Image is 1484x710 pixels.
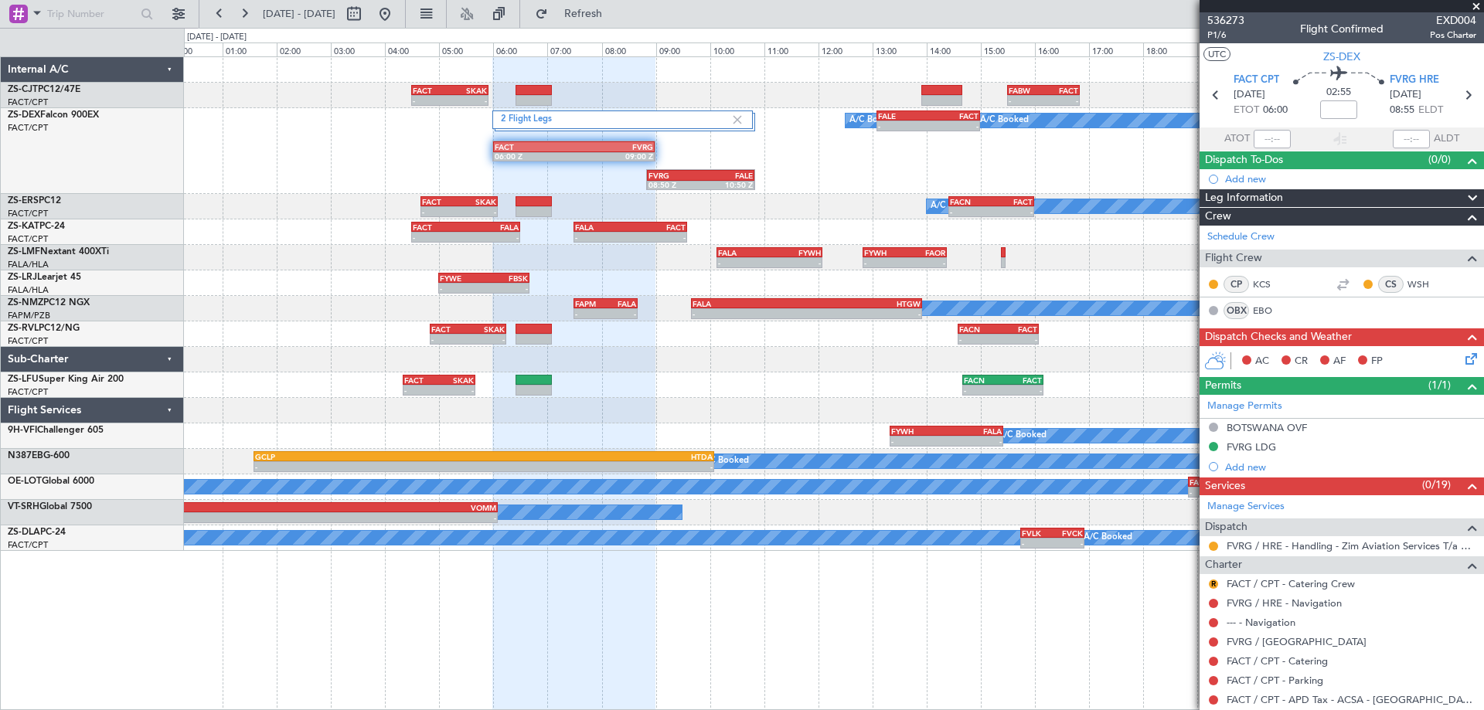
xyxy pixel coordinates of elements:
div: 18:00 [1143,42,1197,56]
div: FVLK [1022,528,1052,538]
div: - [413,96,450,105]
div: A/C Booked [980,109,1029,132]
a: FVRG / HRE - Handling - Zim Aviation Services T/a Pepeti Commodities [1227,539,1476,552]
div: FALA [606,299,636,308]
div: FYWE [440,273,484,283]
div: - [946,437,1001,446]
div: 13:00 [873,42,927,56]
div: Flight Confirmed [1300,21,1384,37]
button: Refresh [528,2,621,26]
a: OE-LOTGlobal 6000 [8,477,94,486]
div: FVRG [648,171,700,180]
div: FYWH [891,426,946,436]
span: ETOT [1234,103,1259,118]
span: ZS-DEX [1323,49,1360,65]
a: VT-SRHGlobal 7500 [8,502,92,511]
div: 08:50 Z [648,180,700,189]
div: - [1009,96,1043,105]
a: EBO [1253,304,1288,318]
a: Manage Services [1207,499,1285,515]
div: 02:00 [277,42,331,56]
div: - [450,96,487,105]
div: - [439,386,474,395]
a: FACT/CPT [8,97,48,108]
span: VT-SRH [8,502,39,511]
span: EXD004 [1430,12,1476,29]
a: ZS-LRJLearjet 45 [8,273,81,282]
div: 15:00 [981,42,1035,56]
span: Dispatch To-Dos [1205,151,1283,169]
div: FALE [700,171,752,180]
a: ZS-NMZPC12 NGX [8,298,90,307]
span: ZS-KAT [8,222,39,231]
div: 10:00 [710,42,764,56]
a: FACT / CPT - Catering [1227,654,1328,668]
div: - [440,284,484,293]
a: Schedule Crew [1207,229,1275,245]
label: 2 Flight Legs [501,114,730,127]
div: FACT [631,223,686,232]
a: FACT/CPT [8,335,48,347]
a: FACT/CPT [8,208,48,219]
div: - [484,284,528,293]
img: gray-close.svg [730,113,744,127]
div: FACT [431,324,468,334]
div: Add new [1225,460,1476,474]
span: Leg Information [1205,189,1283,207]
div: - [878,121,928,131]
span: ELDT [1418,103,1443,118]
a: FVRG / [GEOGRAPHIC_DATA] [1227,635,1367,648]
div: - [1190,487,1455,497]
div: - [1043,96,1078,105]
span: Dispatch Checks and Weather [1205,328,1352,346]
span: N387EB [8,451,43,460]
div: A/C Booked [1084,526,1132,549]
div: FACT [495,142,574,151]
div: CP [1224,276,1249,293]
div: - [950,207,992,216]
div: FAPM [575,299,605,308]
div: 06:00 Z [495,151,574,161]
div: - [575,233,630,242]
div: SKAK [468,324,505,334]
div: FAUP [1190,477,1455,487]
div: BOTSWANA OVF [1227,421,1307,434]
a: ZS-DEXFalcon 900EX [8,110,99,120]
div: 16:00 [1035,42,1089,56]
div: 19:00 [1197,42,1251,56]
div: - [468,335,505,344]
span: Services [1205,477,1245,495]
span: AC [1255,354,1269,369]
div: - [999,335,1038,344]
div: 14:00 [927,42,981,56]
div: A/C Booked [998,424,1047,447]
span: OE-LOT [8,477,42,486]
div: 09:00 Z [574,151,653,161]
div: - [575,309,605,318]
span: ZS-DLA [8,528,40,537]
div: - [864,258,905,267]
span: ALDT [1434,131,1459,147]
div: A/C Booked [700,450,749,473]
div: - [265,513,496,522]
a: FVRG / HRE - Navigation [1227,596,1342,610]
a: FAPM/PZB [8,310,50,321]
div: FALA [693,299,806,308]
div: - [718,258,770,267]
a: FACT/CPT [8,122,48,134]
span: [DATE] [1390,87,1421,103]
a: FACT / CPT - APD Tax - ACSA - [GEOGRAPHIC_DATA] International FACT / CPT [1227,693,1476,706]
div: FBSK [484,273,528,283]
div: - [255,462,484,471]
div: - [806,309,920,318]
span: ZS-NMZ [8,298,43,307]
span: 02:55 [1326,85,1351,100]
a: FACT/CPT [8,386,48,398]
button: R [1209,579,1218,589]
div: 11:00 [764,42,819,56]
div: - [891,437,946,446]
div: 01:00 [223,42,277,56]
a: FALA/HLA [8,259,49,270]
span: ATOT [1224,131,1250,147]
div: FALE [878,111,928,121]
